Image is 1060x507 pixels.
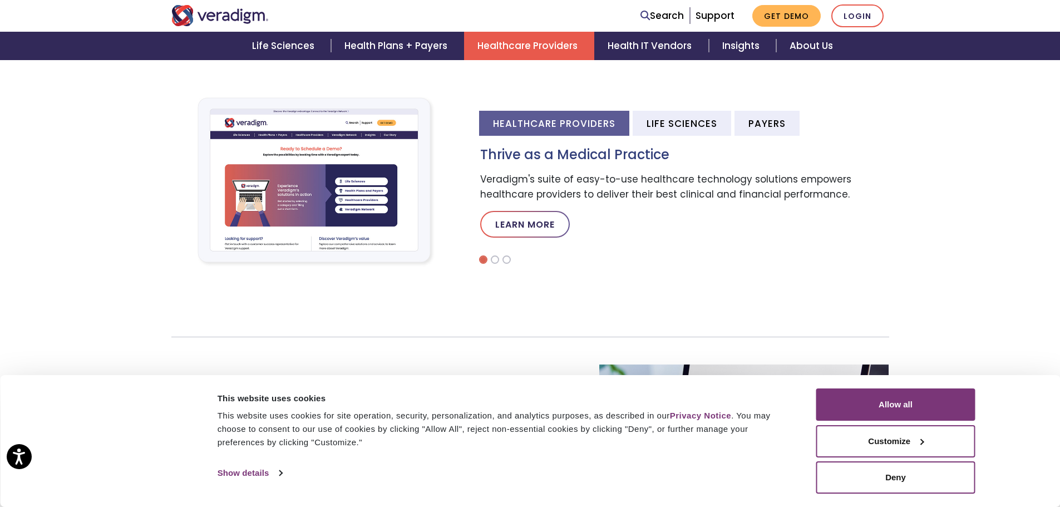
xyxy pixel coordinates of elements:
p: Veradigm's suite of easy-to-use healthcare technology solutions empowers healthcare providers to ... [480,172,889,202]
a: Healthcare Providers [464,32,594,60]
a: Search [640,8,684,23]
li: Healthcare Providers [479,111,629,136]
a: Life Sciences [239,32,331,60]
div: This website uses cookies for site operation, security, personalization, and analytics purposes, ... [218,409,791,449]
a: Login [831,4,884,27]
a: Learn More [480,211,570,238]
a: About Us [776,32,846,60]
a: Show details [218,465,282,481]
a: Health Plans + Payers [331,32,464,60]
a: Get Demo [752,5,821,27]
a: Privacy Notice [670,411,731,420]
a: Insights [709,32,776,60]
li: Payers [734,111,800,136]
button: Deny [816,461,975,494]
h3: Thrive as a Medical Practice [480,147,889,163]
div: This website uses cookies [218,392,791,405]
a: Support [696,9,734,22]
img: Veradigm logo [171,5,269,26]
button: Customize [816,425,975,457]
button: Allow all [816,388,975,421]
a: Health IT Vendors [594,32,708,60]
li: Life Sciences [633,111,731,136]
